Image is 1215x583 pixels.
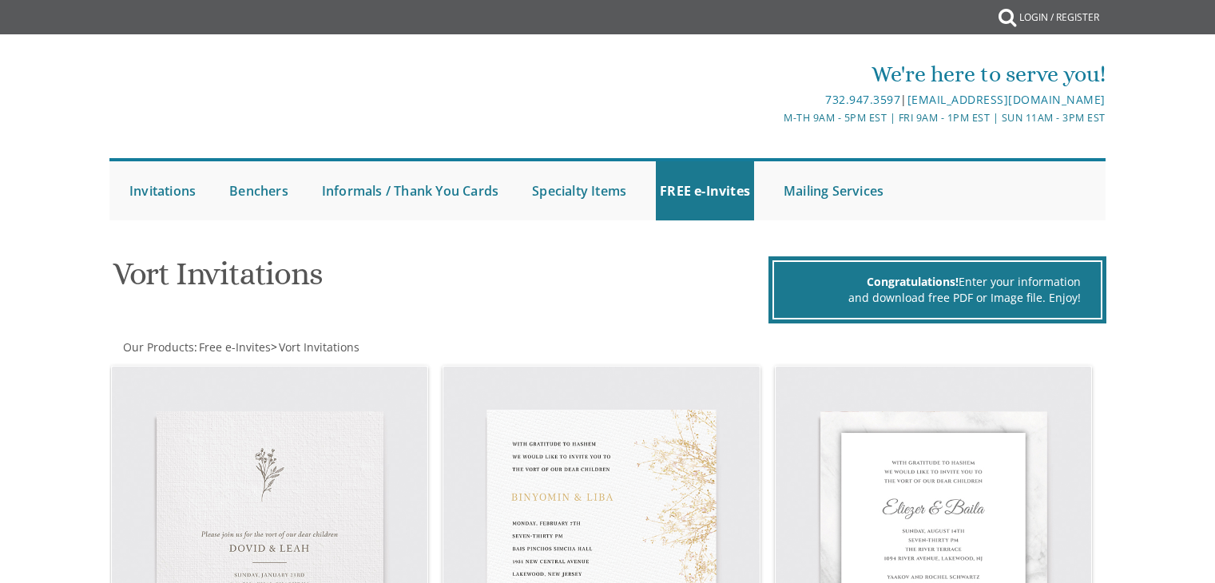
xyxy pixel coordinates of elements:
div: : [109,339,608,355]
div: Enter your information [794,274,1081,290]
a: Vort Invitations [277,339,359,355]
div: We're here to serve you! [443,58,1106,90]
a: [EMAIL_ADDRESS][DOMAIN_NAME] [907,92,1106,107]
a: Specialty Items [528,161,630,220]
a: Our Products [121,339,194,355]
span: Free e-Invites [199,339,271,355]
span: Congratulations! [867,274,959,289]
span: Vort Invitations [279,339,359,355]
a: 732.947.3597 [825,92,900,107]
span: > [271,339,359,355]
a: FREE e-Invites [656,161,754,220]
a: Informals / Thank You Cards [318,161,502,220]
a: Invitations [125,161,200,220]
div: | [443,90,1106,109]
div: and download free PDF or Image file. Enjoy! [794,290,1081,306]
a: Mailing Services [780,161,887,220]
h1: Vort Invitations [113,256,764,303]
div: M-Th 9am - 5pm EST | Fri 9am - 1pm EST | Sun 11am - 3pm EST [443,109,1106,126]
a: Benchers [225,161,292,220]
a: Free e-Invites [197,339,271,355]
